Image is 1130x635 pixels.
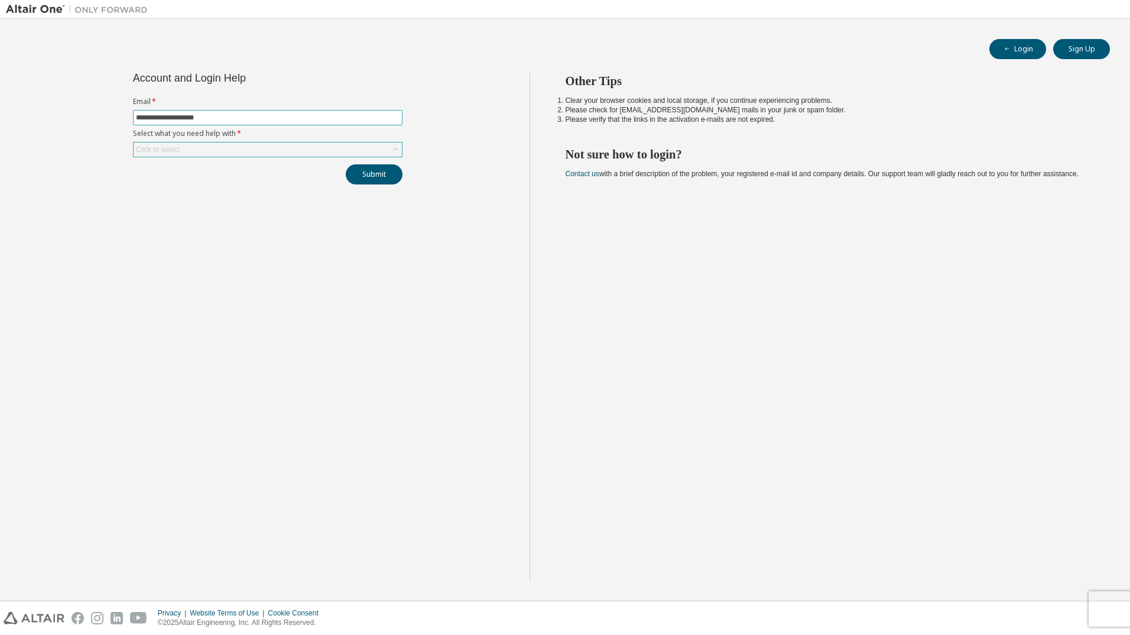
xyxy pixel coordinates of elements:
div: Privacy [158,608,190,618]
img: altair_logo.svg [4,612,64,624]
button: Submit [346,164,402,184]
label: Email [133,97,402,106]
h2: Other Tips [566,73,1089,89]
div: Account and Login Help [133,73,349,83]
div: Cookie Consent [268,608,325,618]
div: Click to select [134,142,402,157]
p: © 2025 Altair Engineering, Inc. All Rights Reserved. [158,618,326,628]
img: youtube.svg [130,612,147,624]
div: Click to select [136,145,180,154]
keeper-lock: Open Keeper Popup [384,111,398,125]
a: Contact us [566,170,599,178]
button: Sign Up [1053,39,1110,59]
div: Website Terms of Use [190,608,268,618]
img: facebook.svg [72,612,84,624]
img: instagram.svg [91,612,103,624]
li: Clear your browser cookies and local storage, if you continue experiencing problems. [566,96,1089,105]
img: linkedin.svg [111,612,123,624]
label: Select what you need help with [133,129,402,138]
button: Login [989,39,1046,59]
span: with a brief description of the problem, your registered e-mail id and company details. Our suppo... [566,170,1079,178]
h2: Not sure how to login? [566,147,1089,162]
li: Please check for [EMAIL_ADDRESS][DOMAIN_NAME] mails in your junk or spam folder. [566,105,1089,115]
li: Please verify that the links in the activation e-mails are not expired. [566,115,1089,124]
img: Altair One [6,4,154,15]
